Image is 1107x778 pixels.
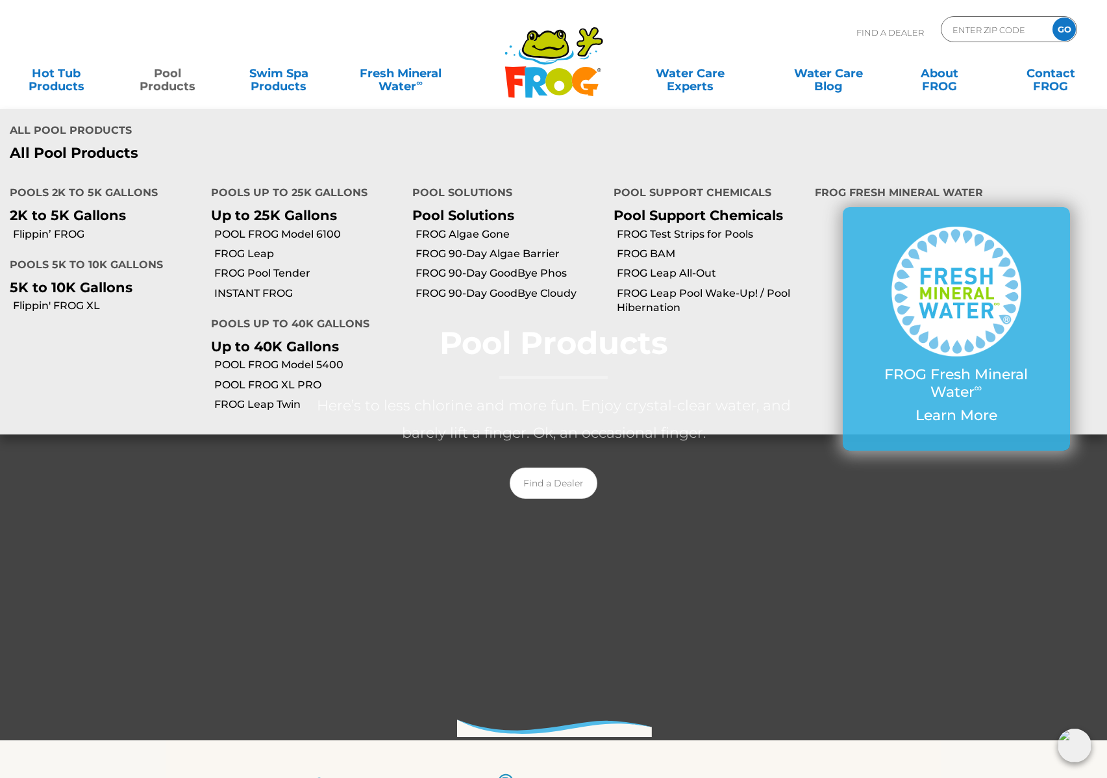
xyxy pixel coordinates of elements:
h4: Pool Support Chemicals [614,181,795,207]
img: openIcon [1058,729,1091,762]
p: Find A Dealer [856,16,924,49]
a: Hot TubProducts [13,60,99,86]
a: AboutFROG [897,60,983,86]
a: POOL FROG XL PRO [214,378,403,392]
a: POOL FROG Model 6100 [214,227,403,242]
h4: All Pool Products [10,119,544,145]
a: Flippin’ FROG [13,227,201,242]
h4: Pools up to 25K Gallons [211,181,393,207]
p: Up to 25K Gallons [211,207,393,223]
a: FROG Leap [214,247,403,261]
p: Learn More [869,407,1044,424]
a: FROG Leap All-Out [617,266,805,281]
p: 5K to 10K Gallons [10,279,192,295]
a: FROG 90-Day Algae Barrier [416,247,604,261]
a: FROG BAM [617,247,805,261]
a: FROG Leap Pool Wake-Up! / Pool Hibernation [617,286,805,316]
a: All Pool Products [10,145,544,162]
a: INSTANT FROG [214,286,403,301]
a: FROG 90-Day GoodBye Cloudy [416,286,604,301]
p: Up to 40K Gallons [211,338,393,355]
a: FROG Pool Tender [214,266,403,281]
a: Find a Dealer [510,468,597,499]
a: Flippin' FROG XL [13,299,201,313]
a: Swim SpaProducts [236,60,322,86]
a: POOL FROG Model 5400 [214,358,403,372]
a: FROG 90-Day GoodBye Phos [416,266,604,281]
p: Pool Support Chemicals [614,207,795,223]
p: 2K to 5K Gallons [10,207,192,223]
a: Pool Solutions [412,207,514,223]
a: FROG Algae Gone [416,227,604,242]
h4: Pool Solutions [412,181,594,207]
a: ContactFROG [1008,60,1094,86]
h4: Pools 2K to 5K Gallons [10,181,192,207]
a: FROG Fresh Mineral Water∞ Learn More [869,227,1044,431]
sup: ∞ [975,381,982,394]
input: Zip Code Form [951,20,1039,39]
p: FROG Fresh Mineral Water [869,366,1044,401]
h4: FROG Fresh Mineral Water [815,181,1097,207]
a: Water CareBlog [785,60,871,86]
a: PoolProducts [124,60,210,86]
a: Water CareExperts [620,60,760,86]
sup: ∞ [416,77,423,88]
a: Fresh MineralWater∞ [347,60,455,86]
h4: Pools up to 40K Gallons [211,312,393,338]
a: FROG Test Strips for Pools [617,227,805,242]
a: FROG Leap Twin [214,397,403,412]
h4: Pools 5K to 10K Gallons [10,253,192,279]
input: GO [1052,18,1076,41]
